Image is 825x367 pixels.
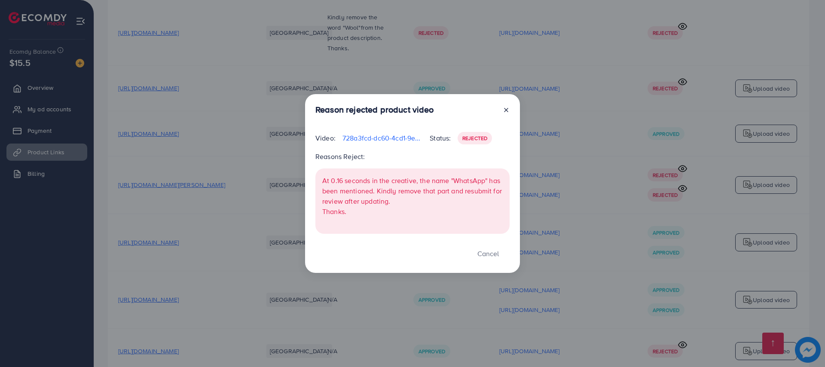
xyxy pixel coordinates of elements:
[462,135,487,142] span: Rejected
[467,244,510,263] button: Cancel
[315,151,510,162] p: Reasons Reject:
[342,133,423,143] p: 728a3fcd-dc60-4cd1-9e5a-517b828f40da-1734875210452.mp4
[322,206,503,217] p: Thanks.
[322,175,503,206] p: At 0.16 seconds in the creative, the name "WhatsApp" has been mentioned. Kindly remove that part ...
[315,133,336,143] p: Video:
[430,133,451,143] p: Status:
[315,104,434,115] h3: Reason rejected product video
